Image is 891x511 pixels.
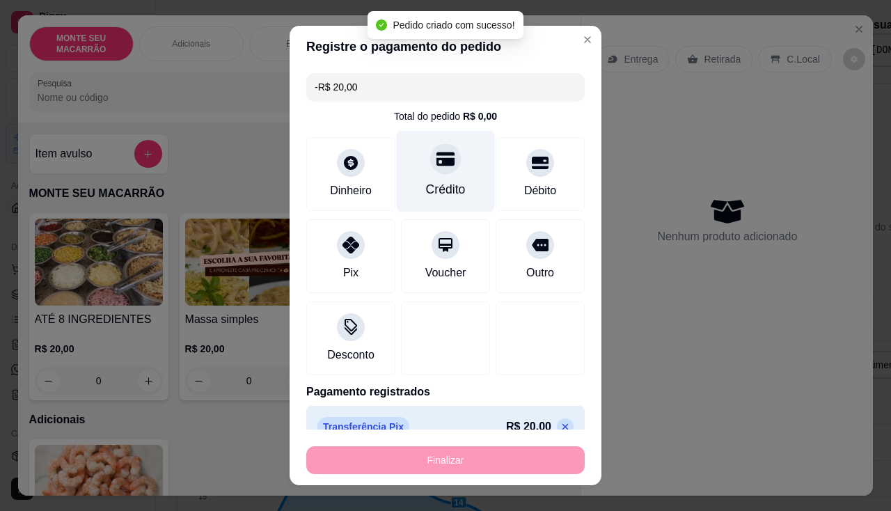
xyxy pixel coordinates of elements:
[315,73,576,101] input: Ex.: hambúrguer de cordeiro
[463,109,497,123] div: R$ 0,00
[330,182,372,199] div: Dinheiro
[317,417,409,437] p: Transferência Pix
[524,182,556,199] div: Débito
[506,418,551,435] p: R$ 20,00
[376,19,387,31] span: check-circle
[393,19,514,31] span: Pedido criado com sucesso!
[306,384,585,400] p: Pagamento registrados
[327,347,374,363] div: Desconto
[576,29,599,51] button: Close
[290,26,601,68] header: Registre o pagamento do pedido
[343,265,358,281] div: Pix
[394,109,497,123] div: Total do pedido
[425,265,466,281] div: Voucher
[526,265,554,281] div: Outro
[426,180,466,198] div: Crédito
